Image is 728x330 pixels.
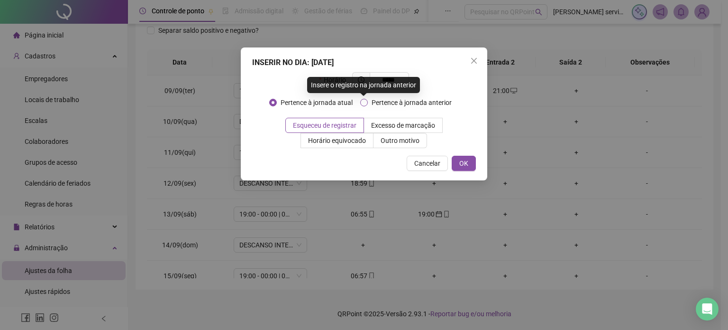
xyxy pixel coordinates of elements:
button: Close [466,53,482,68]
label: Horário [319,72,352,87]
span: Outro motivo [381,137,419,144]
div: INSERIR NO DIA : [DATE] [252,57,476,68]
div: Open Intercom Messenger [696,298,719,321]
span: Pertence à jornada anterior [368,97,455,108]
div: Insere o registro na jornada anterior [307,77,420,93]
span: Excesso de marcação [371,122,435,129]
span: Esqueceu de registrar [293,122,356,129]
span: OK [459,158,468,169]
button: OK [452,156,476,171]
button: Cancelar [407,156,448,171]
span: Cancelar [414,158,440,169]
span: Horário equivocado [308,137,366,144]
span: clock-circle [358,76,364,83]
span: Pertence à jornada atual [277,97,356,108]
span: close [470,57,478,65]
